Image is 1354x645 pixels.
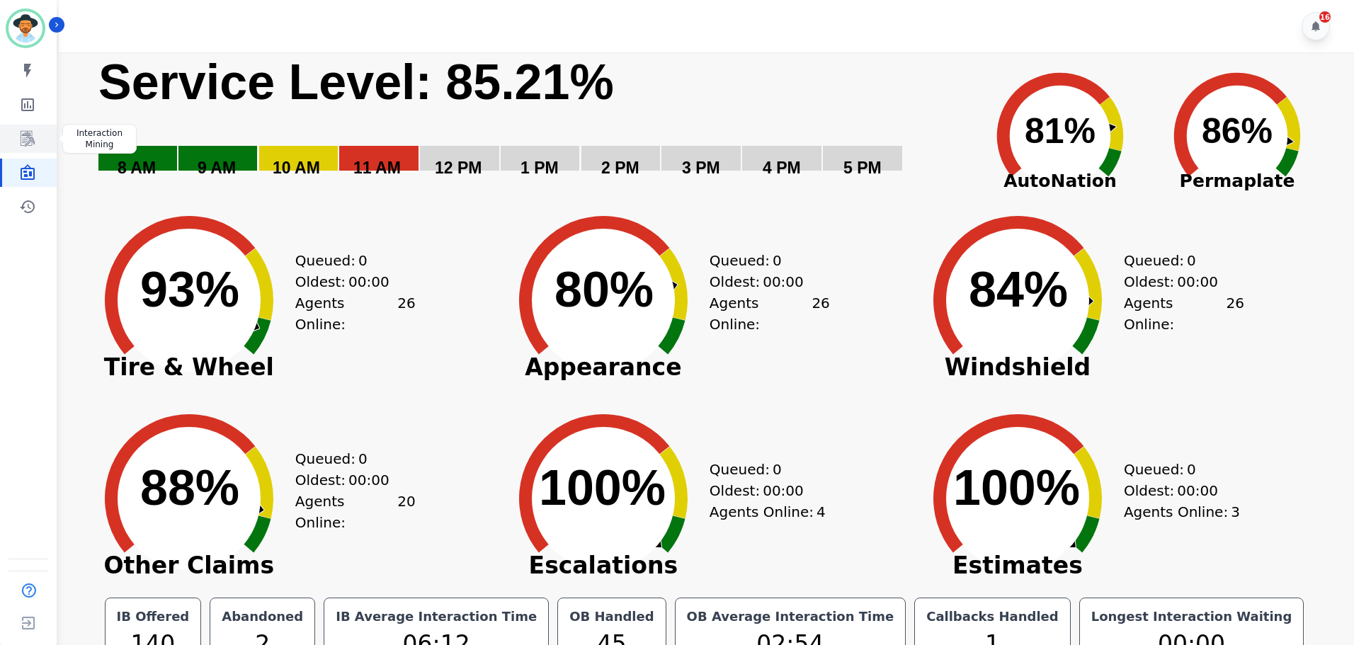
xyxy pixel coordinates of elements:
[601,159,639,177] text: 2 PM
[358,250,368,271] span: 0
[911,559,1124,573] span: Estimates
[348,469,389,491] span: 00:00
[198,159,236,177] text: 9 AM
[98,55,614,110] text: Service Level: 85.21%
[353,159,401,177] text: 11 AM
[140,460,239,515] text: 88%
[118,159,156,177] text: 8 AM
[1187,459,1196,480] span: 0
[295,491,416,533] div: Agents Online:
[1319,11,1331,23] div: 16
[295,271,402,292] div: Oldest:
[97,52,969,198] svg: Service Level: 0%
[1025,111,1096,151] text: 81%
[710,292,830,335] div: Agents Online:
[972,168,1149,195] span: AutoNation
[763,480,804,501] span: 00:00
[1231,501,1240,523] span: 3
[953,460,1080,515] text: 100%
[1124,292,1244,335] div: Agents Online:
[1226,292,1244,335] span: 26
[140,262,239,317] text: 93%
[1177,480,1218,501] span: 00:00
[114,607,193,627] div: IB Offered
[1202,111,1273,151] text: 86%
[710,250,816,271] div: Queued:
[710,480,816,501] div: Oldest:
[1124,480,1230,501] div: Oldest:
[812,292,829,335] span: 26
[497,360,710,375] span: Appearance
[333,607,540,627] div: IB Average Interaction Time
[1177,271,1218,292] span: 00:00
[843,159,882,177] text: 5 PM
[539,460,666,515] text: 100%
[295,292,416,335] div: Agents Online:
[773,459,782,480] span: 0
[710,501,830,523] div: Agents Online:
[1124,501,1244,523] div: Agents Online:
[911,360,1124,375] span: Windshield
[397,491,415,533] span: 20
[295,250,402,271] div: Queued:
[567,607,656,627] div: OB Handled
[969,262,1068,317] text: 84%
[773,250,782,271] span: 0
[923,607,1062,627] div: Callbacks Handled
[83,360,295,375] span: Tire & Wheel
[397,292,415,335] span: 26
[1187,250,1196,271] span: 0
[295,469,402,491] div: Oldest:
[682,159,720,177] text: 3 PM
[435,159,482,177] text: 12 PM
[710,271,816,292] div: Oldest:
[295,448,402,469] div: Queued:
[348,271,389,292] span: 00:00
[1124,271,1230,292] div: Oldest:
[554,262,654,317] text: 80%
[763,159,801,177] text: 4 PM
[763,271,804,292] span: 00:00
[1088,607,1295,627] div: Longest Interaction Waiting
[273,159,320,177] text: 10 AM
[684,607,897,627] div: OB Average Interaction Time
[520,159,559,177] text: 1 PM
[8,11,42,45] img: Bordered avatar
[358,448,368,469] span: 0
[497,559,710,573] span: Escalations
[219,607,306,627] div: Abandoned
[710,459,816,480] div: Queued:
[1124,459,1230,480] div: Queued:
[1124,250,1230,271] div: Queued:
[83,559,295,573] span: Other Claims
[817,501,826,523] span: 4
[1149,168,1326,195] span: Permaplate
